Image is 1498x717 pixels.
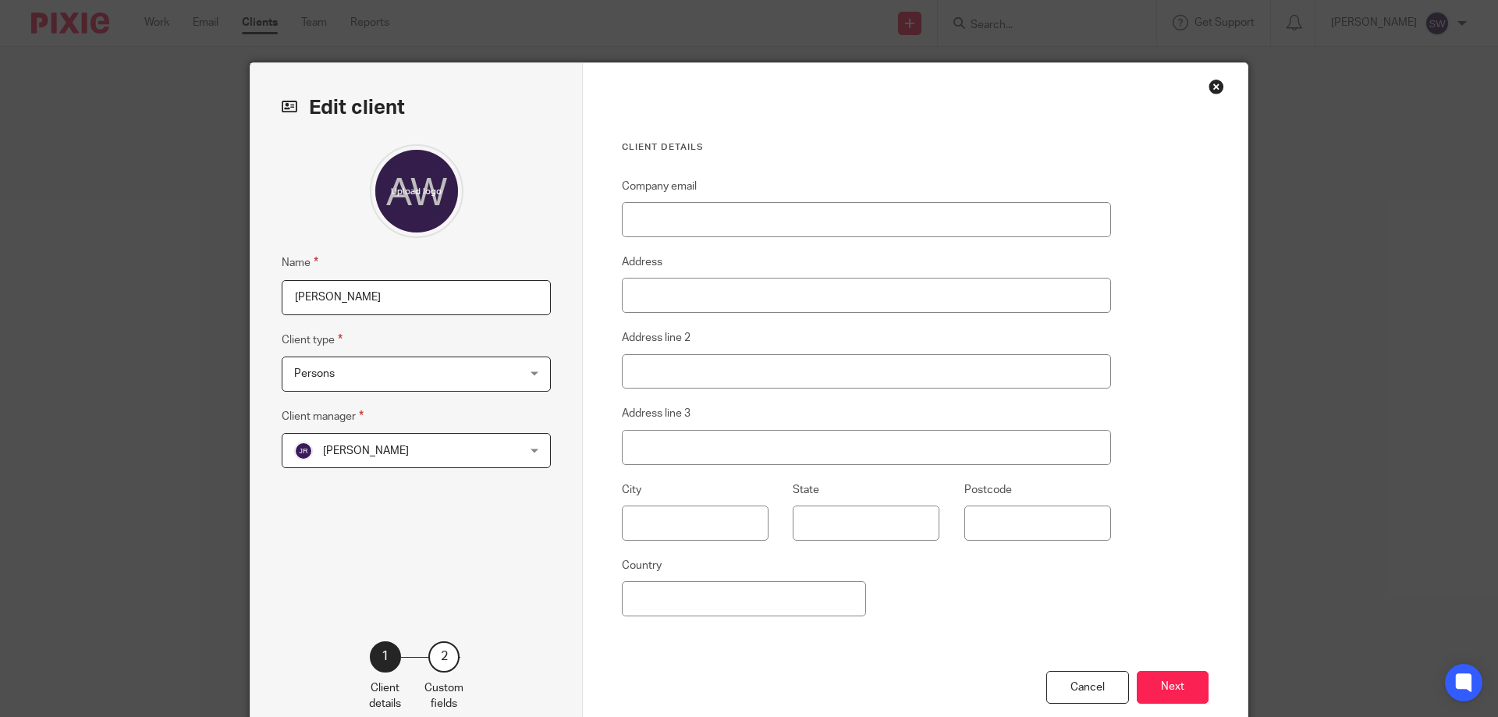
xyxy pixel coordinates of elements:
label: Address line 2 [622,330,690,346]
div: Cancel [1046,671,1129,705]
span: Persons [294,368,335,379]
div: 1 [370,641,401,673]
button: Next [1137,671,1209,705]
label: State [793,482,819,498]
label: Name [282,254,318,272]
label: Postcode [964,482,1012,498]
div: 2 [428,641,460,673]
p: Custom fields [424,680,463,712]
h3: Client details [622,141,1111,154]
div: Close this dialog window [1209,79,1224,94]
img: svg%3E [294,442,313,460]
label: Company email [622,179,697,194]
label: Client manager [282,407,364,425]
label: Country [622,558,662,573]
label: Address line 3 [622,406,690,421]
label: Address [622,254,662,270]
label: Client type [282,331,343,349]
span: [PERSON_NAME] [323,445,409,456]
p: Client details [369,680,401,712]
label: City [622,482,641,498]
h2: Edit client [282,94,551,121]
